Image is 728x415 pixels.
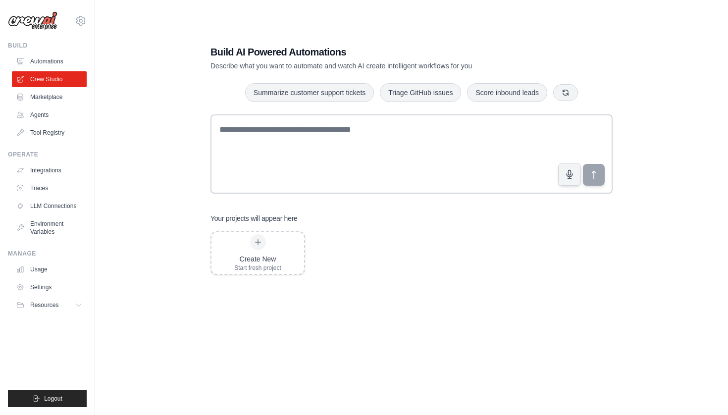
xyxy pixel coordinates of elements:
div: Build [8,42,87,50]
button: Logout [8,390,87,407]
button: Triage GitHub issues [380,83,461,102]
span: Logout [44,395,62,403]
a: Agents [12,107,87,123]
h1: Build AI Powered Automations [210,45,543,59]
a: Marketplace [12,89,87,105]
a: Tool Registry [12,125,87,141]
a: Automations [12,53,87,69]
button: Summarize customer support tickets [245,83,374,102]
a: Traces [12,180,87,196]
button: Resources [12,297,87,313]
button: Get new suggestions [553,84,578,101]
img: Logo [8,11,57,30]
div: Start fresh project [234,264,281,272]
h3: Your projects will appear here [210,213,298,223]
button: Score inbound leads [467,83,547,102]
a: Usage [12,261,87,277]
a: Crew Studio [12,71,87,87]
span: Resources [30,301,58,309]
button: Click to speak your automation idea [558,163,581,186]
div: Manage [8,250,87,258]
p: Describe what you want to automate and watch AI create intelligent workflows for you [210,61,543,71]
div: Operate [8,151,87,158]
a: LLM Connections [12,198,87,214]
a: Environment Variables [12,216,87,240]
a: Settings [12,279,87,295]
a: Integrations [12,162,87,178]
div: Create New [234,254,281,264]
